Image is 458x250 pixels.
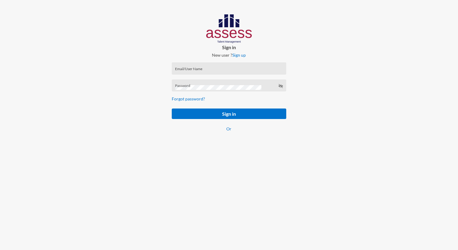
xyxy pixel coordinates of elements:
[167,52,291,58] p: New user ?
[172,96,205,101] a: Forgot password?
[206,14,252,43] img: AssessLogoo.svg
[167,44,291,50] p: Sign in
[172,126,286,131] p: Or
[232,52,246,58] a: Sign up
[172,109,286,119] button: Sign in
